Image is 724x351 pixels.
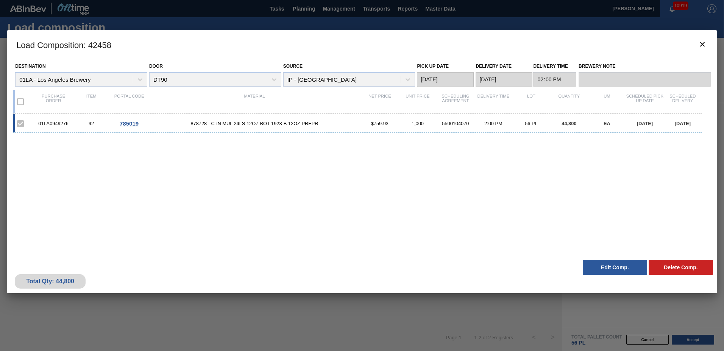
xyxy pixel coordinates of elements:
[399,121,437,126] div: 1,000
[148,94,361,110] div: Material
[664,94,702,110] div: Scheduled Delivery
[474,94,512,110] div: Delivery Time
[7,30,717,59] h3: Load Composition : 42458
[148,121,361,126] span: 878728 - CTN MUL 24LS 12OZ BOT 1923-B 12OZ PREPR
[626,94,664,110] div: Scheduled Pick up Date
[474,121,512,126] div: 2:00 PM
[283,64,303,69] label: Source
[675,121,691,126] span: [DATE]
[476,72,532,87] input: mm/dd/yyyy
[649,260,713,275] button: Delete Comp.
[583,260,647,275] button: Edit Comp.
[512,94,550,110] div: Lot
[34,94,72,110] div: Purchase order
[399,94,437,110] div: Unit Price
[15,64,45,69] label: Destination
[604,121,610,126] span: EA
[72,121,110,126] div: 92
[476,64,511,69] label: Delivery Date
[579,61,711,72] label: Brewery Note
[110,94,148,110] div: Portal code
[437,121,474,126] div: 5500104070
[550,94,588,110] div: Quantity
[361,121,399,126] div: $759.93
[110,120,148,127] div: Go to Order
[72,94,110,110] div: Item
[588,94,626,110] div: UM
[34,121,72,126] div: 01LA0949276
[637,121,653,126] span: [DATE]
[417,72,474,87] input: mm/dd/yyyy
[437,94,474,110] div: Scheduling Agreement
[20,278,80,285] div: Total Qty: 44,800
[361,94,399,110] div: Net Price
[120,120,139,127] span: 785019
[417,64,449,69] label: Pick up Date
[149,64,163,69] label: Door
[533,61,576,72] label: Delivery Time
[562,121,576,126] span: 44,800
[512,121,550,126] div: 56 PL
